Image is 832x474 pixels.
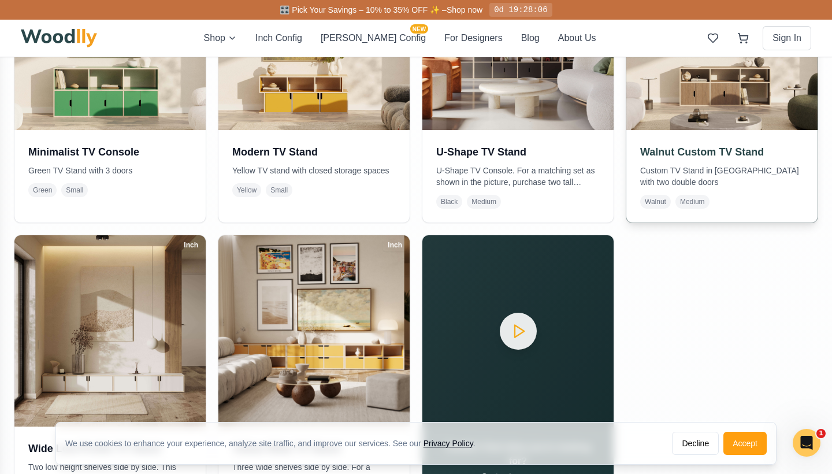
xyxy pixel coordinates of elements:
img: Yellow Wide TV Stand [218,235,410,427]
span: Black [436,195,462,209]
div: Inch [382,239,407,251]
div: We use cookies to enhance your experience, analyze site traffic, and improve our services. See our . [65,438,485,449]
p: U-Shape TV Console. For a matching set as shown in the picture, purchase two tall shelves and one... [436,165,600,188]
button: [PERSON_NAME] ConfigNEW [321,31,426,45]
a: Privacy Policy [424,439,473,448]
button: About Us [558,31,596,45]
button: Sign In [763,26,811,50]
h3: Minimalist TV Console [28,144,192,160]
iframe: Intercom live chat [793,429,820,457]
button: Accept [723,432,767,455]
span: 🎛️ Pick Your Savings – 10% to 35% OFF ✨ – [280,5,446,14]
h3: U-Shape TV Stand [436,144,600,160]
div: 0d 19:28:06 [489,3,552,17]
p: Yellow TV stand with closed storage spaces [232,165,396,176]
span: Green [28,183,57,197]
span: 1 [816,429,826,438]
img: Wide Low-Profile TV Stand [14,235,206,427]
span: NEW [410,24,428,34]
span: Medium [467,195,501,209]
span: Small [266,183,292,197]
p: Custom TV Stand in [GEOGRAPHIC_DATA] with two double doors [640,165,804,188]
span: Walnut [640,195,671,209]
button: Inch Config [255,31,302,45]
span: Medium [675,195,710,209]
h3: Walnut Custom TV Stand [640,144,804,160]
a: Shop now [447,5,482,14]
button: Decline [672,432,719,455]
button: Shop [204,31,237,45]
p: Green TV Stand with 3 doors [28,165,192,176]
span: Yellow [232,183,261,197]
h3: Modern TV Stand [232,144,396,160]
img: Woodlly [21,29,97,47]
button: Blog [521,31,540,45]
button: For Designers [444,31,502,45]
span: Small [61,183,88,197]
div: Inch [179,239,203,251]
